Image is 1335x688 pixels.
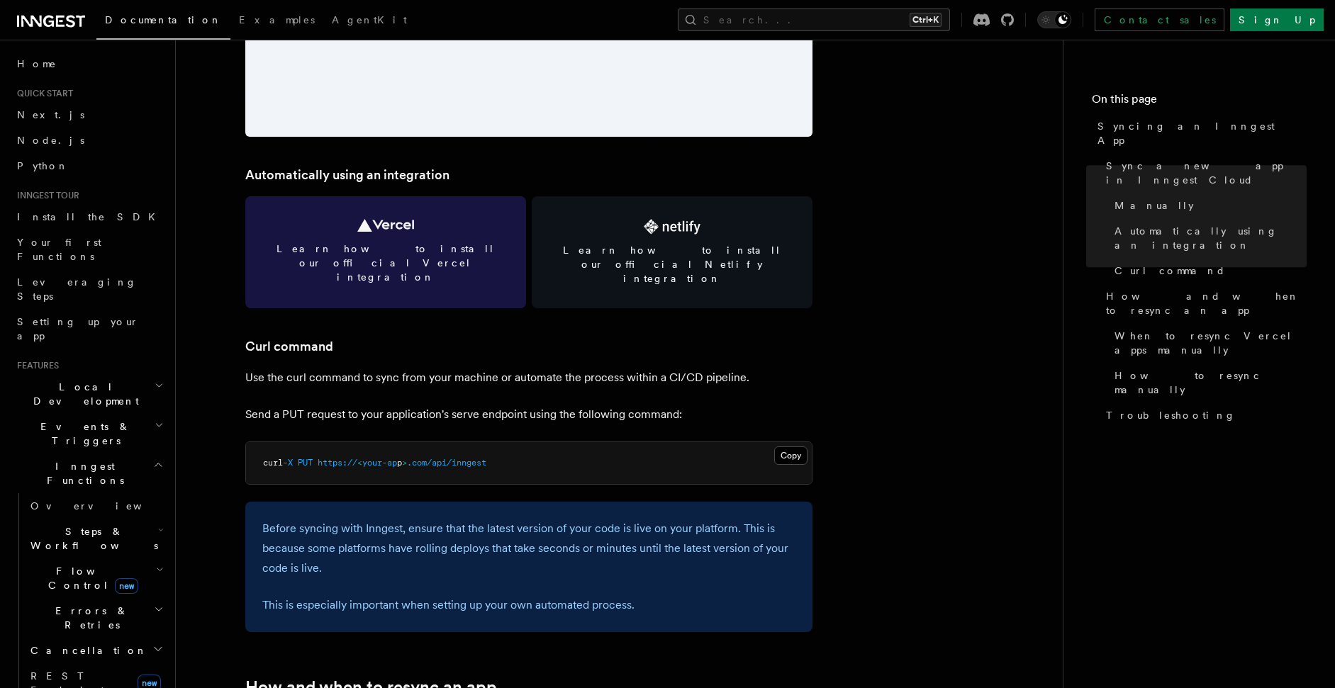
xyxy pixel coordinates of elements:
span: Events & Triggers [11,419,155,448]
a: When to resync Vercel apps manually [1109,323,1307,363]
span: Cancellation [25,643,147,658]
span: https:// [318,458,357,468]
span: Python [17,160,69,171]
span: your-ap [362,458,397,468]
span: Manually [1115,198,1194,213]
a: How and when to resync an app [1100,283,1307,323]
a: Contact sales [1095,9,1224,31]
span: Install the SDK [17,211,164,222]
span: Learn how to install our official Netlify integration [549,243,795,286]
span: Flow Control [25,564,156,592]
span: Next.js [17,109,84,120]
span: -X [283,458,293,468]
a: Manually [1109,193,1307,218]
span: .com/api/inngest [407,458,486,468]
span: Overview [30,500,177,512]
a: Syncing an Inngest App [1092,113,1307,153]
span: new [115,578,138,594]
a: Leveraging Steps [11,269,167,309]
a: Sign Up [1230,9,1324,31]
span: > [402,458,407,468]
span: Syncing an Inngest App [1097,119,1307,147]
span: Errors & Retries [25,604,154,632]
a: Sync a new app in Inngest Cloud [1100,153,1307,193]
span: Node.js [17,135,84,146]
a: Automatically using an integration [245,165,449,185]
span: When to resync Vercel apps manually [1115,329,1307,357]
button: Errors & Retries [25,598,167,638]
kbd: Ctrl+K [910,13,942,27]
span: Troubleshooting [1106,408,1236,422]
a: Learn how to install our official Vercel integration [245,196,526,308]
span: Sync a new app in Inngest Cloud [1106,159,1307,187]
span: < [357,458,362,468]
a: Troubleshooting [1100,402,1307,428]
h4: On this page [1092,91,1307,113]
a: Documentation [96,4,230,40]
a: Home [11,51,167,77]
a: Overview [25,493,167,519]
a: Your first Functions [11,230,167,269]
span: How to resync manually [1115,368,1307,397]
span: Examples [239,14,315,26]
a: Next.js [11,102,167,128]
a: How to resync manually [1109,363,1307,402]
span: AgentKit [332,14,407,26]
span: Quick start [11,88,73,99]
span: Leveraging Steps [17,276,137,302]
span: Curl command [1115,264,1226,278]
span: p [397,458,402,468]
span: Documentation [105,14,222,26]
span: Features [11,360,59,371]
span: Inngest Functions [11,459,153,487]
span: Steps & Workflows [25,524,158,553]
a: Install the SDK [11,204,167,230]
a: Python [11,153,167,179]
p: Send a PUT request to your application's serve endpoint using the following command: [245,405,812,424]
a: Curl command [245,337,333,356]
span: Your first Functions [17,237,101,262]
p: Before syncing with Inngest, ensure that the latest version of your code is live on your platform... [262,519,795,578]
span: Inngest tour [11,190,79,201]
button: Events & Triggers [11,414,167,453]
a: Learn how to install our official Netlify integration [532,196,812,308]
span: Home [17,57,57,71]
a: Node.js [11,128,167,153]
button: Inngest Functions [11,453,167,493]
a: Examples [230,4,323,38]
span: Local Development [11,380,155,408]
span: How and when to resync an app [1106,289,1307,317]
p: This is especially important when setting up your own automated process. [262,595,795,615]
span: Learn how to install our official Vercel integration [262,242,509,284]
button: Search...Ctrl+K [678,9,950,31]
button: Local Development [11,374,167,414]
p: Use the curl command to sync from your machine or automate the process within a CI/CD pipeline. [245,368,812,388]
a: AgentKit [323,4,415,38]
button: Flow Controlnew [25,558,167,598]
span: PUT [298,458,313,468]
button: Cancellation [25,638,167,663]
span: Setting up your app [17,316,139,342]
button: Copy [774,446,808,465]
a: Setting up your app [11,309,167,349]
span: curl [263,458,283,468]
span: Automatically using an integration [1115,224,1307,252]
button: Toggle dark mode [1037,11,1071,28]
button: Steps & Workflows [25,519,167,558]
a: Curl command [1109,258,1307,283]
a: Automatically using an integration [1109,218,1307,258]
